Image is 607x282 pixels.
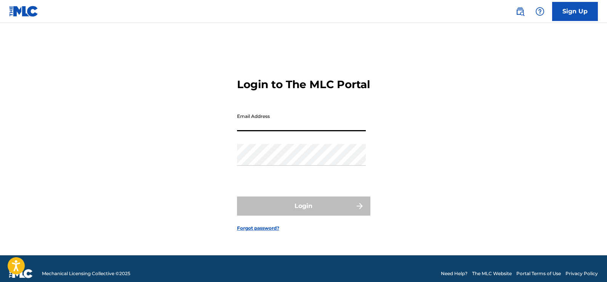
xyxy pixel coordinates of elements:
a: Privacy Policy [565,270,598,277]
a: The MLC Website [472,270,512,277]
a: Need Help? [441,270,468,277]
img: search [516,7,525,16]
span: Mechanical Licensing Collective © 2025 [42,270,130,277]
a: Forgot password? [237,225,279,232]
img: MLC Logo [9,6,38,17]
div: Help [532,4,548,19]
img: logo [9,269,33,278]
a: Public Search [513,4,528,19]
a: Portal Terms of Use [516,270,561,277]
img: help [535,7,545,16]
a: Sign Up [552,2,598,21]
h3: Login to The MLC Portal [237,78,370,91]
